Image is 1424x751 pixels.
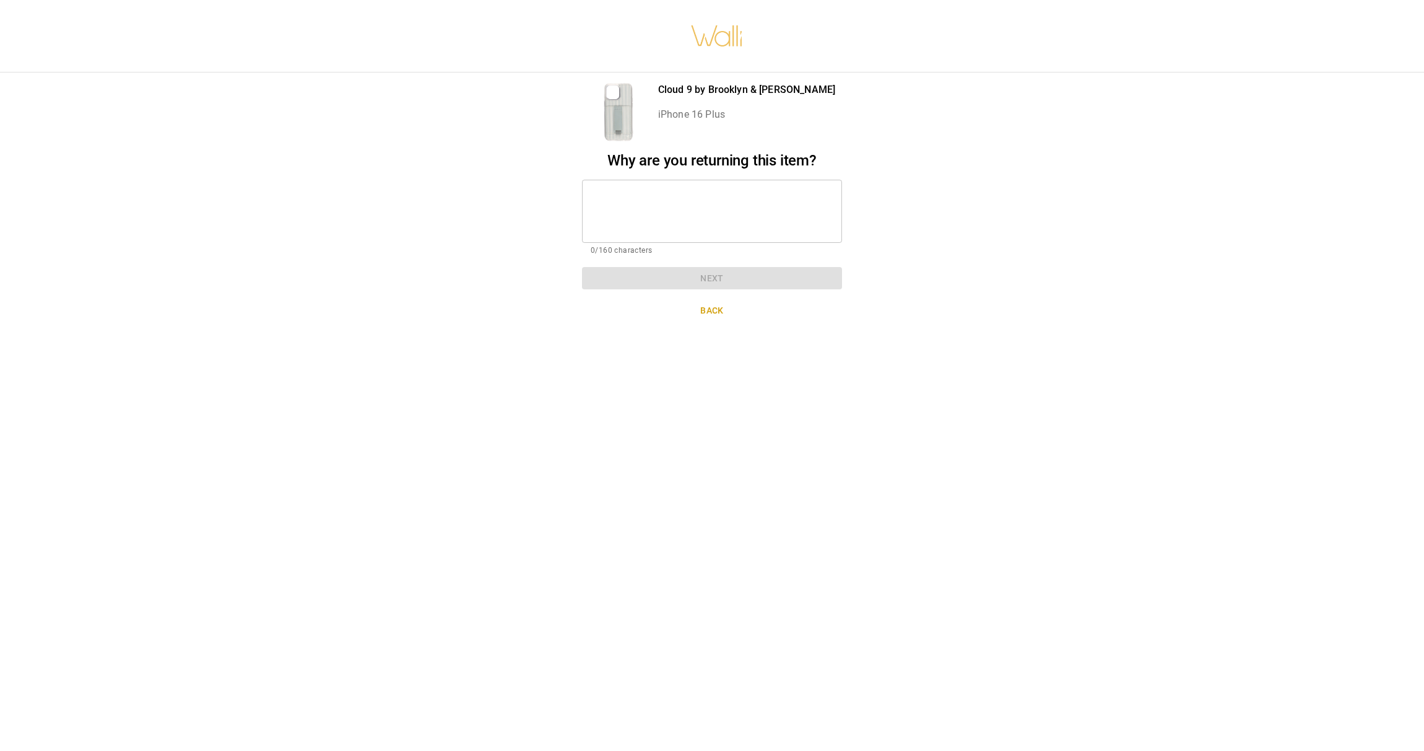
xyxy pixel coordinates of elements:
h2: Why are you returning this item? [582,152,842,170]
p: 0/160 characters [591,245,833,257]
p: Cloud 9 by Brooklyn & [PERSON_NAME] [658,82,835,97]
button: Back [582,299,842,322]
img: walli-inc.myshopify.com [690,9,744,63]
p: iPhone 16 Plus [658,107,835,122]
